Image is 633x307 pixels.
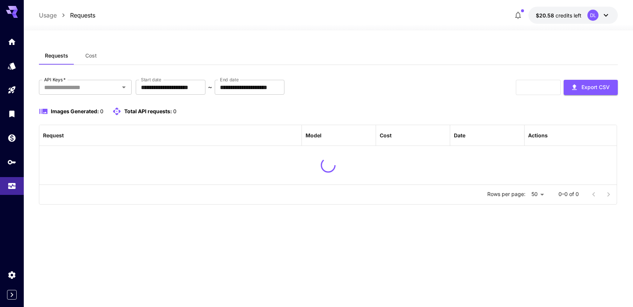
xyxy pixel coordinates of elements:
[454,132,465,138] div: Date
[124,108,172,114] span: Total API requests:
[7,270,16,280] div: Settings
[536,12,581,19] div: $20.5816
[528,7,618,24] button: $20.5816DL
[555,12,581,19] span: credits left
[51,108,99,114] span: Images Generated:
[306,132,322,138] div: Model
[7,290,17,300] button: Expand sidebar
[564,80,618,95] button: Export CSV
[173,108,177,114] span: 0
[208,83,212,92] p: ~
[380,132,392,138] div: Cost
[39,11,95,20] nav: breadcrumb
[39,11,57,20] a: Usage
[7,37,16,46] div: Home
[7,85,16,95] div: Playground
[7,182,16,191] div: Usage
[487,190,525,198] p: Rows per page:
[43,132,64,138] div: Request
[7,61,16,71] div: Models
[44,76,66,83] label: API Keys
[7,133,16,143] div: Wallet
[85,52,97,59] span: Cost
[587,10,599,21] div: DL
[558,190,579,198] p: 0–0 of 0
[536,12,555,19] span: $20.58
[7,157,16,167] div: API Keys
[100,108,103,114] span: 0
[45,52,68,59] span: Requests
[528,132,548,138] div: Actions
[70,11,95,20] a: Requests
[119,82,129,92] button: Open
[141,76,161,83] label: Start date
[528,189,547,200] div: 50
[7,109,16,118] div: Library
[220,76,238,83] label: End date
